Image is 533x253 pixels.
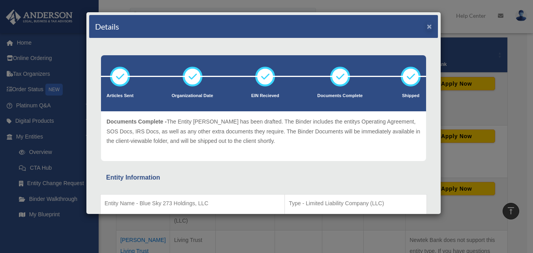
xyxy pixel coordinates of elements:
p: EIN Recieved [251,92,279,100]
h4: Details [95,21,119,32]
p: Organizational Date [172,92,213,100]
p: Articles Sent [107,92,133,100]
div: Entity Information [106,172,421,183]
p: Entity Name - Blue Sky 273 Holdings, LLC [105,199,281,208]
button: × [427,22,432,30]
span: Documents Complete - [107,118,166,125]
p: Type - Limited Liability Company (LLC) [289,199,423,208]
p: Shipped [401,92,421,100]
p: Documents Complete [317,92,363,100]
p: The Entity [PERSON_NAME] has been drafted. The Binder includes the entitys Operating Agreement, S... [107,117,421,146]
